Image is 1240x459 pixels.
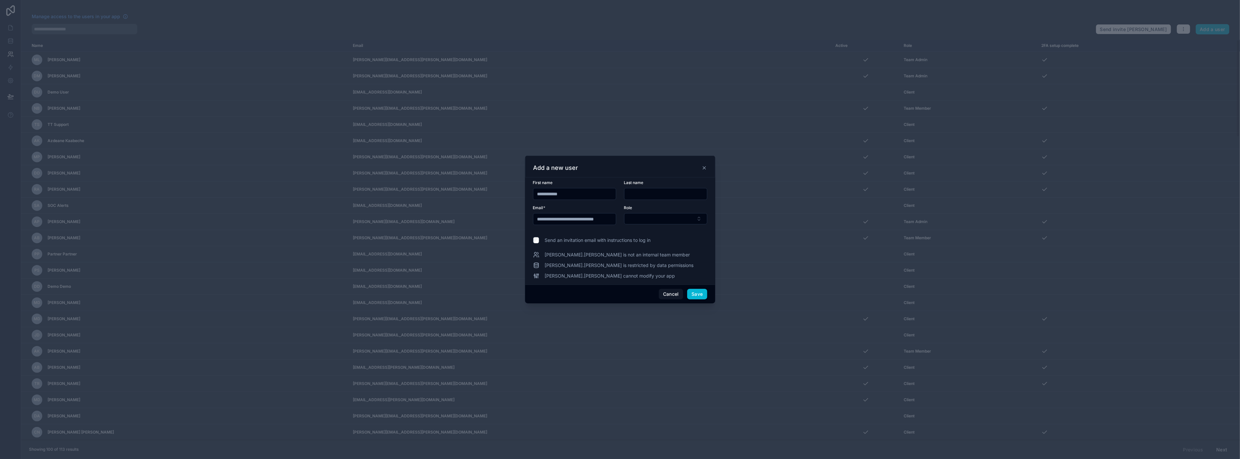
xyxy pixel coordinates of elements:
[545,251,690,258] span: [PERSON_NAME].[PERSON_NAME] is not an internal team member
[624,205,632,210] span: Role
[624,180,644,185] span: Last name
[533,205,543,210] span: Email
[659,289,683,299] button: Cancel
[545,273,675,279] span: [PERSON_NAME].[PERSON_NAME] cannot modify your app
[533,164,578,172] h3: Add a new user
[687,289,707,299] button: Save
[533,237,540,244] input: Send an invitation email with instructions to log in
[545,237,651,244] span: Send an invitation email with instructions to log in
[624,213,707,224] button: Select Button
[545,262,694,269] span: [PERSON_NAME].[PERSON_NAME] is restricted by data permissions
[533,180,553,185] span: First name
